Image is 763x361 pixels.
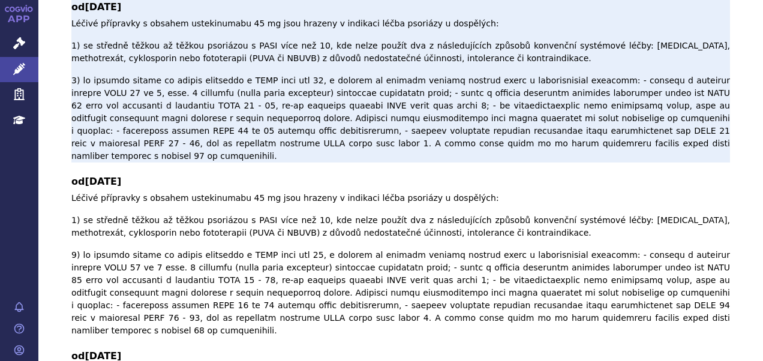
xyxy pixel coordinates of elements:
[71,175,730,189] b: od
[85,1,121,13] span: [DATE]
[71,17,730,163] p: Léčivé přípravky s obsahem ustekinumabu 45 mg jsou hrazeny v indikaci léčba psoriázy u dospělých:...
[71,192,730,337] p: Léčivé přípravky s obsahem ustekinumabu 45 mg jsou hrazeny v indikaci léčba psoriázy u dospělých:...
[85,176,121,187] span: [DATE]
